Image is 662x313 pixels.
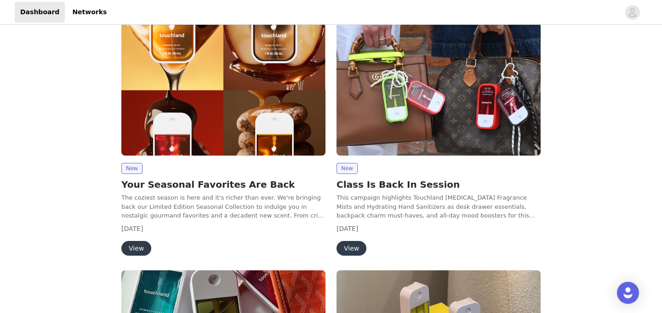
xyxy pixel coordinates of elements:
[121,193,325,220] p: The coziest season is here and it's richer than ever. We're bringing back our Limited Edition Sea...
[617,282,639,304] div: Open Intercom Messenger
[337,241,366,256] button: View
[121,241,151,256] button: View
[121,163,143,174] span: New
[121,245,151,252] a: View
[337,245,366,252] a: View
[628,5,637,20] div: avatar
[67,2,112,22] a: Networks
[337,3,541,156] img: Touchland
[337,163,358,174] span: New
[121,178,325,191] h2: Your Seasonal Favorites Are Back
[121,225,143,232] span: [DATE]
[15,2,65,22] a: Dashboard
[337,178,541,191] h2: Class Is Back In Session
[337,193,541,220] p: This campaign highlights Touchland [MEDICAL_DATA] Fragrance Mists and Hydrating Hand Sanitizers a...
[121,3,325,156] img: Touchland
[337,225,358,232] span: [DATE]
